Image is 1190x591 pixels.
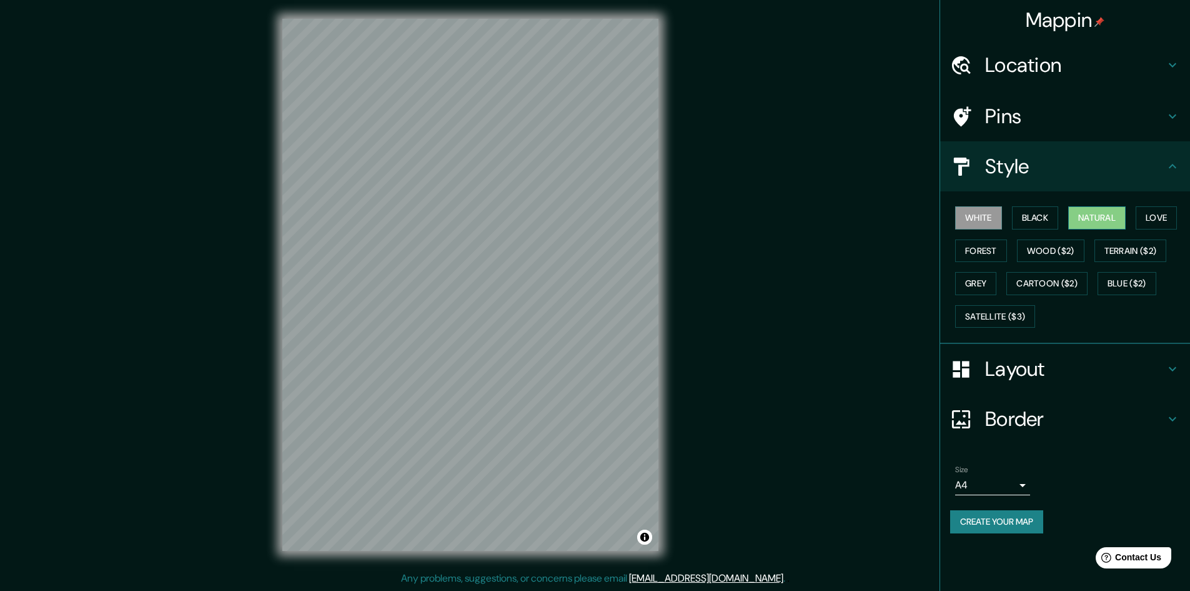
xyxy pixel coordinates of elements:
[955,206,1002,230] button: White
[985,407,1165,432] h4: Border
[940,394,1190,444] div: Border
[940,91,1190,141] div: Pins
[955,272,996,295] button: Grey
[787,571,790,586] div: .
[985,356,1165,381] h4: Layout
[1012,206,1059,230] button: Black
[1094,240,1167,263] button: Terrain ($2)
[940,344,1190,394] div: Layout
[940,40,1190,90] div: Location
[1026,8,1105,33] h4: Mappin
[985,154,1165,179] h4: Style
[985,53,1165,78] h4: Location
[785,571,787,586] div: .
[1079,542,1176,577] iframe: Help widget launcher
[629,572,783,585] a: [EMAIL_ADDRESS][DOMAIN_NAME]
[1094,17,1104,27] img: pin-icon.png
[955,465,968,475] label: Size
[950,510,1043,533] button: Create your map
[955,305,1035,328] button: Satellite ($3)
[282,19,658,551] canvas: Map
[401,571,785,586] p: Any problems, suggestions, or concerns please email .
[1017,240,1084,263] button: Wood ($2)
[985,104,1165,129] h4: Pins
[1006,272,1088,295] button: Cartoon ($2)
[955,475,1030,495] div: A4
[940,141,1190,191] div: Style
[1098,272,1156,295] button: Blue ($2)
[637,530,652,545] button: Toggle attribution
[1068,206,1126,230] button: Natural
[1136,206,1177,230] button: Love
[955,240,1007,263] button: Forest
